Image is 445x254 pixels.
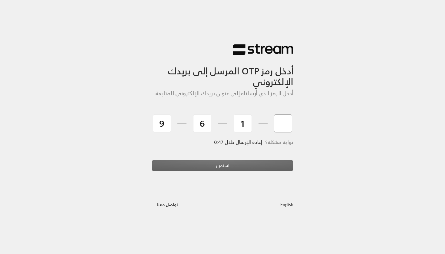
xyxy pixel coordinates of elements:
[265,138,293,146] span: تواجه مشكلة؟
[152,56,293,87] h3: أدخل رمز OTP المرسل إلى بريدك الإلكتروني
[152,201,183,208] a: تواصل معنا
[280,199,293,210] a: English
[233,44,293,56] img: Stream Logo
[152,199,183,210] button: تواصل معنا
[214,138,262,146] span: إعادة الإرسال خلال 0:47
[152,90,293,97] h5: أدخل الرمز الذي أرسلناه إلى عنوان بريدك الإلكتروني للمتابعة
